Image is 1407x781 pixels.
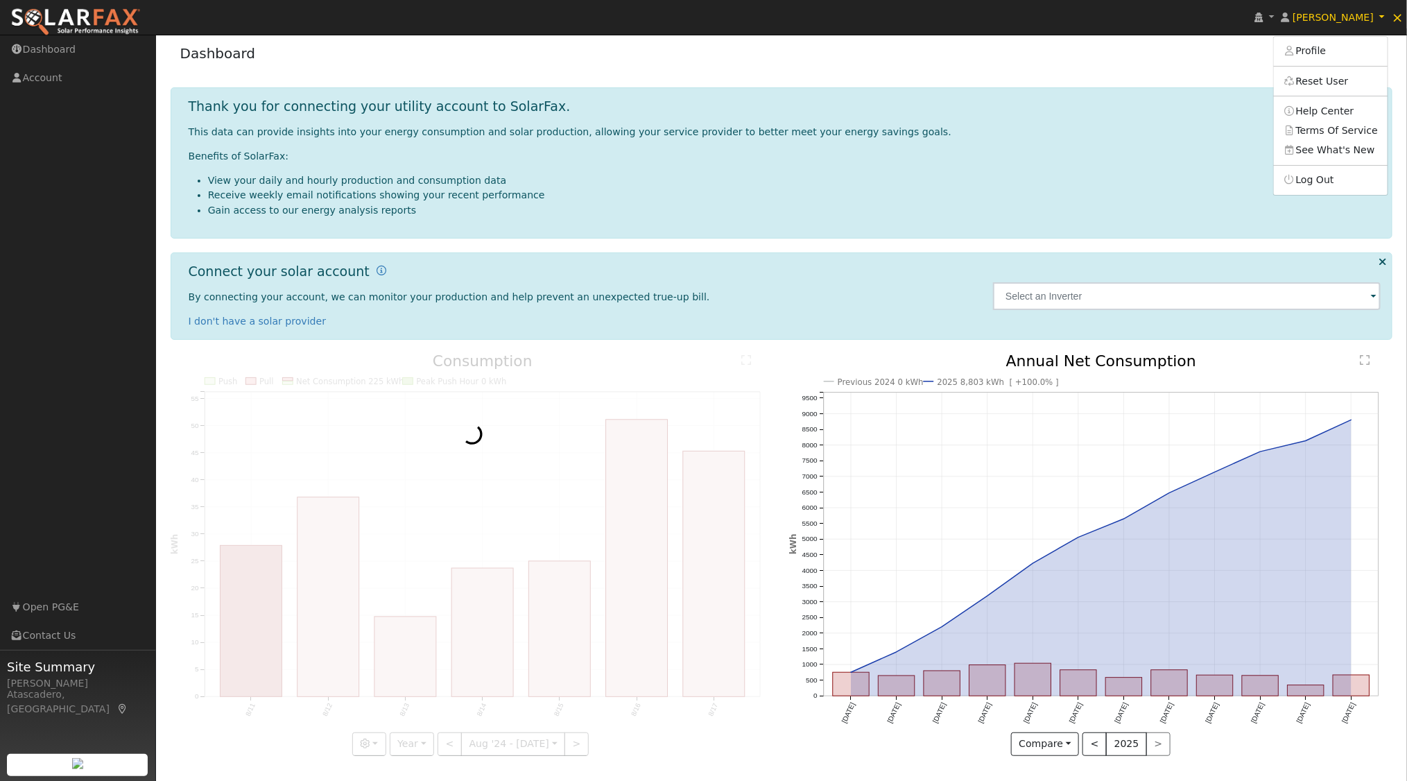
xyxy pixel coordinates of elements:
[1011,732,1080,756] button: Compare
[208,203,1381,218] li: Gain access to our energy analysis reports
[1293,12,1374,23] span: [PERSON_NAME]
[937,377,1059,387] text: 2025 8,803 kWh [ +100.0% ]
[802,425,818,433] text: 8500
[939,624,944,630] circle: onclick=""
[985,594,990,599] circle: onclick=""
[1212,470,1218,475] circle: onclick=""
[1082,732,1107,756] button: <
[208,173,1381,188] li: View your daily and hourly production and consumption data
[1205,701,1220,724] text: [DATE]
[1159,701,1175,724] text: [DATE]
[802,583,818,590] text: 3500
[1006,352,1197,370] text: Annual Net Consumption
[802,598,818,606] text: 3000
[1166,490,1172,496] circle: onclick=""
[189,126,951,137] span: This data can provide insights into your energy consumption and solar production, allowing your s...
[1060,670,1097,696] rect: onclick=""
[180,45,256,62] a: Dashboard
[1258,449,1263,454] circle: onclick=""
[1274,101,1388,121] a: Help Center
[189,291,710,302] span: By connecting your account, we can monitor your production and help prevent an unexpected true-up...
[208,188,1381,203] li: Receive weekly email notifications showing your recent performance
[7,676,148,691] div: [PERSON_NAME]
[189,316,327,327] a: I don't have a solar provider
[1360,354,1370,366] text: 
[1151,670,1188,696] rect: onclick=""
[969,665,1006,696] rect: onclick=""
[1274,140,1388,160] a: See What's New
[1250,701,1266,724] text: [DATE]
[1030,560,1036,566] circle: onclick=""
[802,661,818,669] text: 1000
[802,488,818,496] text: 6500
[838,377,924,387] text: Previous 2024 0 kWh
[802,614,818,621] text: 2500
[1392,9,1404,26] span: ×
[1274,42,1388,61] a: Profile
[924,671,960,696] rect: onclick=""
[802,441,818,449] text: 8000
[1106,678,1143,696] rect: onclick=""
[833,673,870,696] rect: onclick=""
[1106,732,1147,756] button: 2025
[802,504,818,511] text: 6000
[1068,701,1084,724] text: [DATE]
[1303,438,1309,444] circle: onclick=""
[1274,121,1388,140] a: Terms Of Service
[1349,417,1354,422] circle: onclick=""
[1114,701,1130,724] text: [DATE]
[1288,685,1324,696] rect: onclick=""
[802,535,818,543] text: 5000
[7,687,148,716] div: Atascadero, [GEOGRAPHIC_DATA]
[813,692,818,700] text: 0
[116,703,129,714] a: Map
[802,645,818,653] text: 1500
[840,701,856,724] text: [DATE]
[894,649,899,655] circle: onclick=""
[1274,71,1388,91] a: Reset User
[1341,701,1357,724] text: [DATE]
[1022,701,1038,724] text: [DATE]
[802,410,818,418] text: 9000
[189,264,370,280] h1: Connect your solar account
[802,629,818,637] text: 2000
[806,676,818,684] text: 500
[1243,676,1279,696] rect: onclick=""
[788,534,798,555] text: kWh
[802,394,818,402] text: 9500
[931,701,947,724] text: [DATE]
[1197,676,1234,696] rect: onclick=""
[1121,516,1127,522] circle: onclick=""
[7,658,148,676] span: Site Summary
[802,551,818,558] text: 4500
[878,676,915,696] rect: onclick=""
[72,758,83,769] img: retrieve
[189,98,571,114] h1: Thank you for connecting your utility account to SolarFax.
[848,670,854,676] circle: onclick=""
[802,457,818,465] text: 7500
[1295,701,1311,724] text: [DATE]
[1015,664,1051,696] rect: onclick=""
[1274,171,1388,190] a: Log Out
[1333,676,1370,696] rect: onclick=""
[802,567,818,574] text: 4000
[993,282,1381,310] input: Select an Inverter
[10,8,141,37] img: SolarFax
[886,701,901,724] text: [DATE]
[189,149,1381,164] p: Benefits of SolarFax:
[1076,535,1081,540] circle: onclick=""
[802,520,818,527] text: 5500
[977,701,993,724] text: [DATE]
[802,472,818,480] text: 7000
